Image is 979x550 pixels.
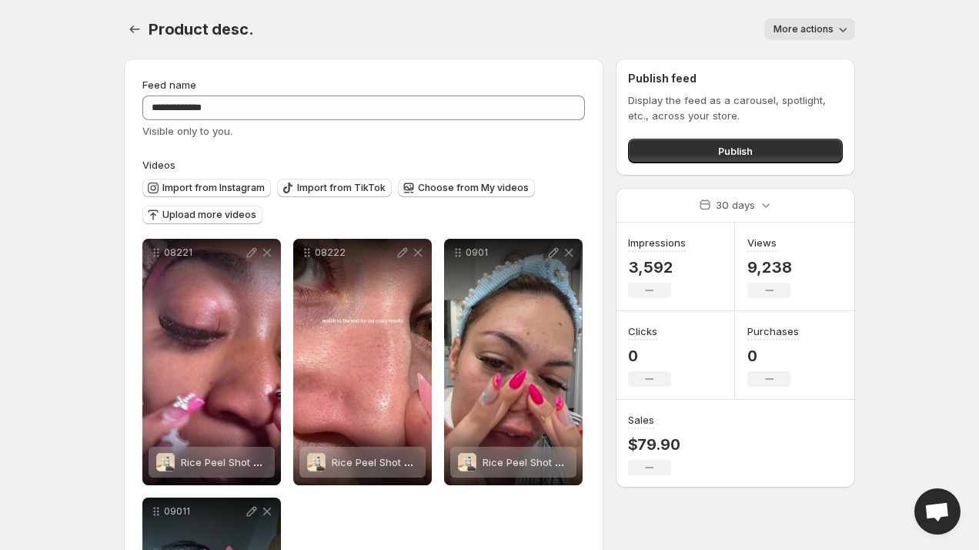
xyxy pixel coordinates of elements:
h2: Publish feed [628,71,843,86]
div: 08221Rice Peel Shot Glow AmpouleRice Peel Shot Glow Ampoule [142,239,281,485]
h3: Purchases [747,324,799,339]
button: Upload more videos [142,206,262,224]
p: 3,592 [628,258,686,277]
div: Open chat [914,488,961,535]
p: 08222 [315,246,395,259]
span: Publish [718,143,753,159]
p: Display the feed as a carousel, spotlight, etc., across your store. [628,92,843,123]
h3: Impressions [628,235,686,250]
div: 0901Rice Peel Shot Glow AmpouleRice Peel Shot Glow Ampoule [444,239,583,485]
img: Rice Peel Shot Glow Ampoule [458,453,476,471]
h3: Clicks [628,324,657,339]
button: Choose from My videos [398,179,535,197]
span: Videos [142,159,175,171]
p: 0901 [466,246,546,259]
p: 0 [628,347,671,365]
p: 0 [747,347,799,365]
img: Rice Peel Shot Glow Ampoule [307,453,326,471]
span: Rice Peel Shot Glow Ampoule [181,456,323,468]
button: Import from Instagram [142,179,271,197]
img: Rice Peel Shot Glow Ampoule [156,453,175,471]
button: Settings [124,18,145,40]
p: 30 days [716,197,755,213]
span: More actions [774,23,834,35]
p: 09011 [164,505,244,518]
span: Product desc. [149,20,253,39]
p: 08221 [164,246,244,259]
button: Import from TikTok [277,179,392,197]
span: Feed name [142,79,196,91]
span: Import from TikTok [297,182,386,194]
button: Publish [628,139,843,163]
p: $79.90 [628,435,680,454]
p: 9,238 [747,258,791,277]
span: Import from Instagram [162,182,265,194]
button: More actions [764,18,855,40]
span: Visible only to you. [142,125,232,137]
span: Rice Peel Shot Glow Ampoule [483,456,625,468]
h3: Views [747,235,777,250]
span: Choose from My videos [418,182,529,194]
span: Upload more videos [162,209,256,221]
span: Rice Peel Shot Glow Ampoule [332,456,474,468]
div: 08222Rice Peel Shot Glow AmpouleRice Peel Shot Glow Ampoule [293,239,432,485]
h3: Sales [628,412,654,428]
